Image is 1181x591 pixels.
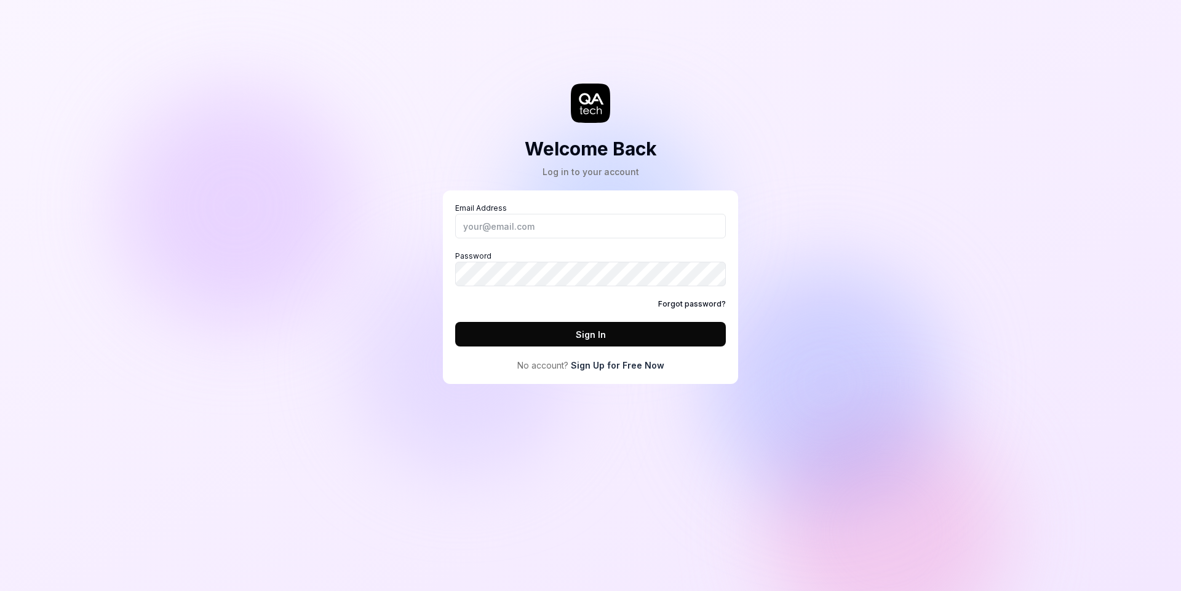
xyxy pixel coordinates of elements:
[571,359,664,372] a: Sign Up for Free Now
[455,214,726,238] input: Email Address
[517,359,568,372] span: No account?
[525,165,657,178] div: Log in to your account
[455,203,726,238] label: Email Address
[658,299,726,310] a: Forgot password?
[525,135,657,163] h2: Welcome Back
[455,262,726,286] input: Password
[455,322,726,346] button: Sign In
[455,251,726,286] label: Password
